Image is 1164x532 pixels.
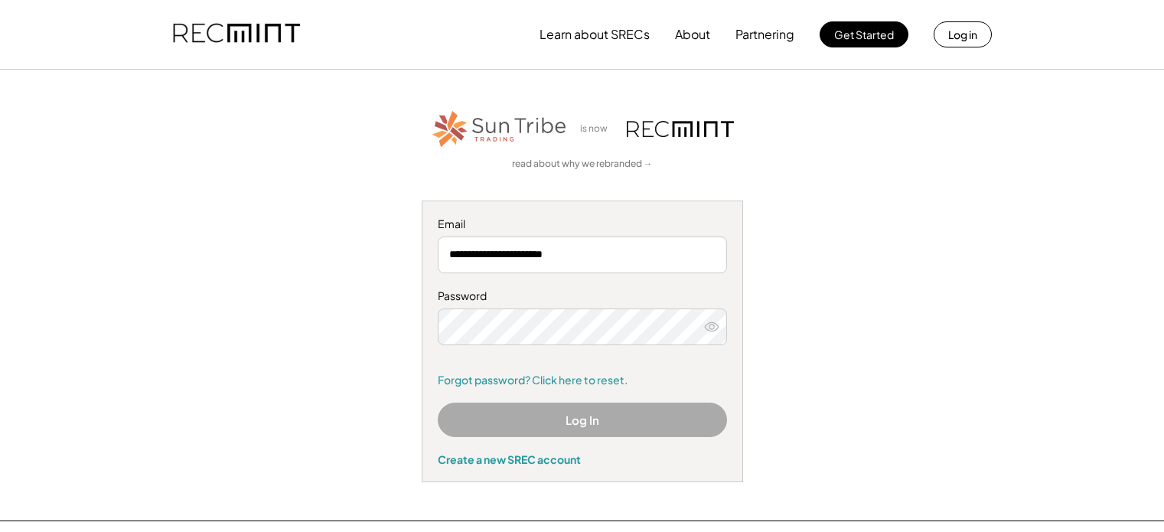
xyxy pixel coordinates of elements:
[675,19,710,50] button: About
[934,21,992,47] button: Log in
[438,403,727,437] button: Log In
[512,158,653,171] a: read about why we rebranded →
[627,121,734,137] img: recmint-logotype%403x.png
[431,108,569,150] img: STT_Horizontal_Logo%2B-%2BColor.png
[820,21,908,47] button: Get Started
[438,289,727,304] div: Password
[438,217,727,232] div: Email
[576,122,619,135] div: is now
[438,452,727,466] div: Create a new SREC account
[735,19,794,50] button: Partnering
[438,373,727,388] a: Forgot password? Click here to reset.
[173,8,300,60] img: recmint-logotype%403x.png
[540,19,650,50] button: Learn about SRECs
